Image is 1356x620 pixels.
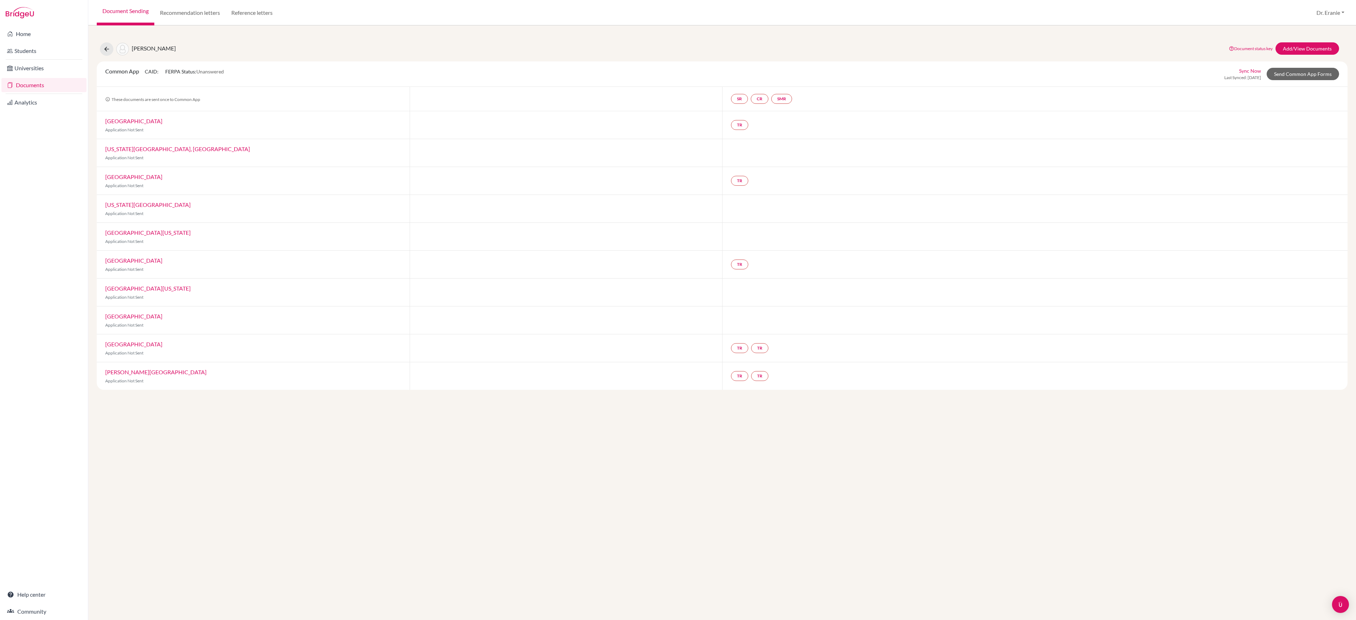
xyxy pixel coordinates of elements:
[165,68,224,74] span: FERPA Status:
[105,118,162,124] a: [GEOGRAPHIC_DATA]
[105,294,143,300] span: Application Not Sent
[105,211,143,216] span: Application Not Sent
[1224,74,1261,81] span: Last Synced: [DATE]
[105,173,162,180] a: [GEOGRAPHIC_DATA]
[132,45,176,52] span: [PERSON_NAME]
[731,120,748,130] a: TR
[105,229,191,236] a: [GEOGRAPHIC_DATA][US_STATE]
[1,44,87,58] a: Students
[1332,596,1349,613] div: Open Intercom Messenger
[1275,42,1339,55] a: Add/View Documents
[105,183,143,188] span: Application Not Sent
[105,285,191,292] a: [GEOGRAPHIC_DATA][US_STATE]
[1313,6,1348,19] button: Dr. Eranie
[751,343,768,353] a: TR
[751,371,768,381] a: TR
[105,267,143,272] span: Application Not Sent
[1,61,87,75] a: Universities
[105,369,207,375] a: [PERSON_NAME][GEOGRAPHIC_DATA]
[1267,68,1339,80] a: Send Common App Forms
[105,201,191,208] a: [US_STATE][GEOGRAPHIC_DATA]
[105,322,143,328] span: Application Not Sent
[105,97,200,102] span: These documents are sent once to Common App
[105,378,143,383] span: Application Not Sent
[731,371,748,381] a: TR
[105,313,162,320] a: [GEOGRAPHIC_DATA]
[105,155,143,160] span: Application Not Sent
[731,343,748,353] a: TR
[105,68,139,74] span: Common App
[105,350,143,356] span: Application Not Sent
[196,68,224,74] span: Unanswered
[145,68,160,74] span: CAID:
[1,27,87,41] a: Home
[731,94,748,104] a: SR
[731,176,748,186] a: TR
[6,7,34,18] img: Bridge-U
[1,78,87,92] a: Documents
[1,588,87,602] a: Help center
[731,260,748,269] a: TR
[1239,67,1261,74] a: Sync Now
[105,145,250,152] a: [US_STATE][GEOGRAPHIC_DATA], [GEOGRAPHIC_DATA]
[105,127,143,132] span: Application Not Sent
[1,604,87,619] a: Community
[105,239,143,244] span: Application Not Sent
[105,257,162,264] a: [GEOGRAPHIC_DATA]
[1229,46,1273,51] a: Document status key
[751,94,768,104] a: CR
[105,341,162,347] a: [GEOGRAPHIC_DATA]
[771,94,792,104] a: SMR
[1,95,87,109] a: Analytics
